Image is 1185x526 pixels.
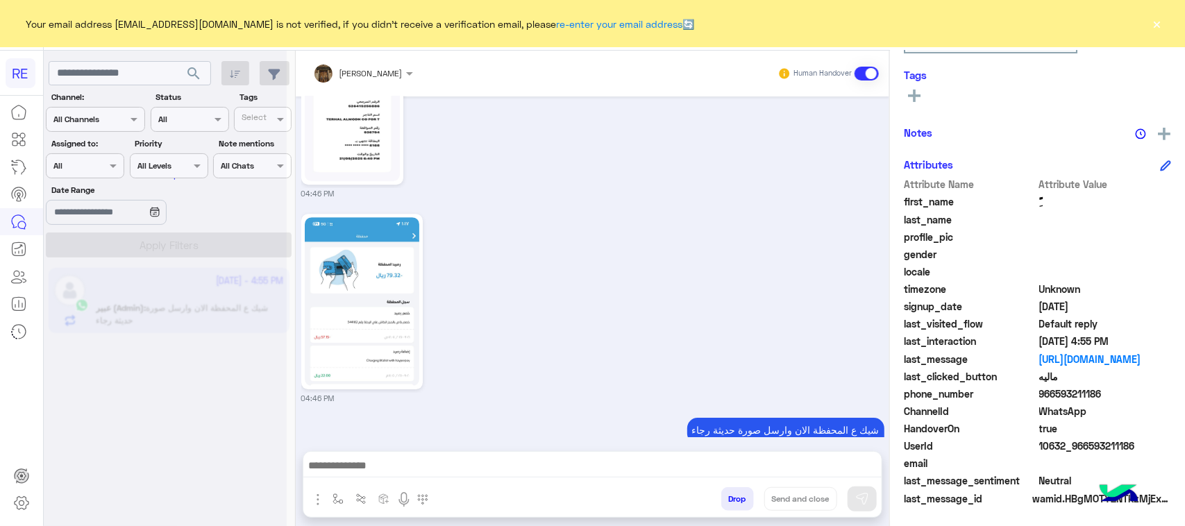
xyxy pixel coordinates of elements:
[687,418,884,442] p: 23/9/2025, 4:55 PM
[1039,316,1172,331] span: Default reply
[904,126,932,139] h6: Notes
[373,487,396,510] button: create order
[904,69,1171,81] h6: Tags
[904,177,1036,192] span: Attribute Name
[557,18,683,30] a: re-enter your email address
[355,493,367,504] img: Trigger scenario
[1039,387,1172,401] span: 966593211186
[904,352,1036,366] span: last_message
[305,217,420,386] img: 805932241889853.jpg
[417,494,428,505] img: make a call
[1039,177,1172,192] span: Attribute Value
[904,439,1036,453] span: UserId
[904,299,1036,314] span: signup_date
[1039,264,1172,279] span: null
[1039,439,1172,453] span: 10632_966593211186
[1039,247,1172,262] span: null
[305,12,400,181] img: 843661781334226.jpg
[327,487,350,510] button: select flow
[239,111,267,127] div: Select
[904,212,1036,227] span: last_name
[350,487,373,510] button: Trigger scenario
[904,282,1036,296] span: timezone
[904,247,1036,262] span: gender
[1039,456,1172,470] span: null
[855,492,869,506] img: send message
[301,188,335,199] small: 04:46 PM
[1039,473,1172,488] span: 0
[904,456,1036,470] span: email
[301,393,335,404] small: 04:46 PM
[904,230,1036,244] span: profile_pic
[1039,334,1172,348] span: 2025-09-23T13:55:29.226Z
[1039,299,1172,314] span: 2025-05-25T03:24:55.566Z
[310,491,326,508] img: send attachment
[904,421,1036,436] span: HandoverOn
[793,68,852,79] small: Human Handover
[378,493,389,504] img: create order
[1032,491,1171,506] span: wamid.HBgMOTY2NTkzMjExMTg2FQIAEhgUM0E2Mjg1NzNDQjUwMTM3OTQxMjkA
[396,491,412,508] img: send voice note
[1039,352,1172,366] a: [URL][DOMAIN_NAME]
[904,158,953,171] h6: Attributes
[26,17,695,31] span: Your email address [EMAIL_ADDRESS][DOMAIN_NAME] is not verified, if you didn't receive a verifica...
[904,316,1036,331] span: last_visited_flow
[904,334,1036,348] span: last_interaction
[339,68,403,78] span: [PERSON_NAME]
[1150,17,1164,31] button: ×
[904,404,1036,418] span: ChannelId
[1039,421,1172,436] span: true
[1135,128,1146,139] img: notes
[1039,404,1172,418] span: 2
[1158,128,1170,140] img: add
[904,473,1036,488] span: last_message_sentiment
[904,369,1036,384] span: last_clicked_button
[6,58,35,88] div: RE
[904,387,1036,401] span: phone_number
[904,491,1029,506] span: last_message_id
[333,493,344,504] img: select flow
[721,487,754,511] button: Drop
[1039,282,1172,296] span: Unknown
[1039,194,1172,209] span: ًًِ
[904,194,1036,209] span: first_name
[1039,369,1172,384] span: ماليه
[764,487,837,511] button: Send and close
[1095,470,1143,519] img: hulul-logo.png
[904,264,1036,279] span: locale
[153,167,177,191] div: loading...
